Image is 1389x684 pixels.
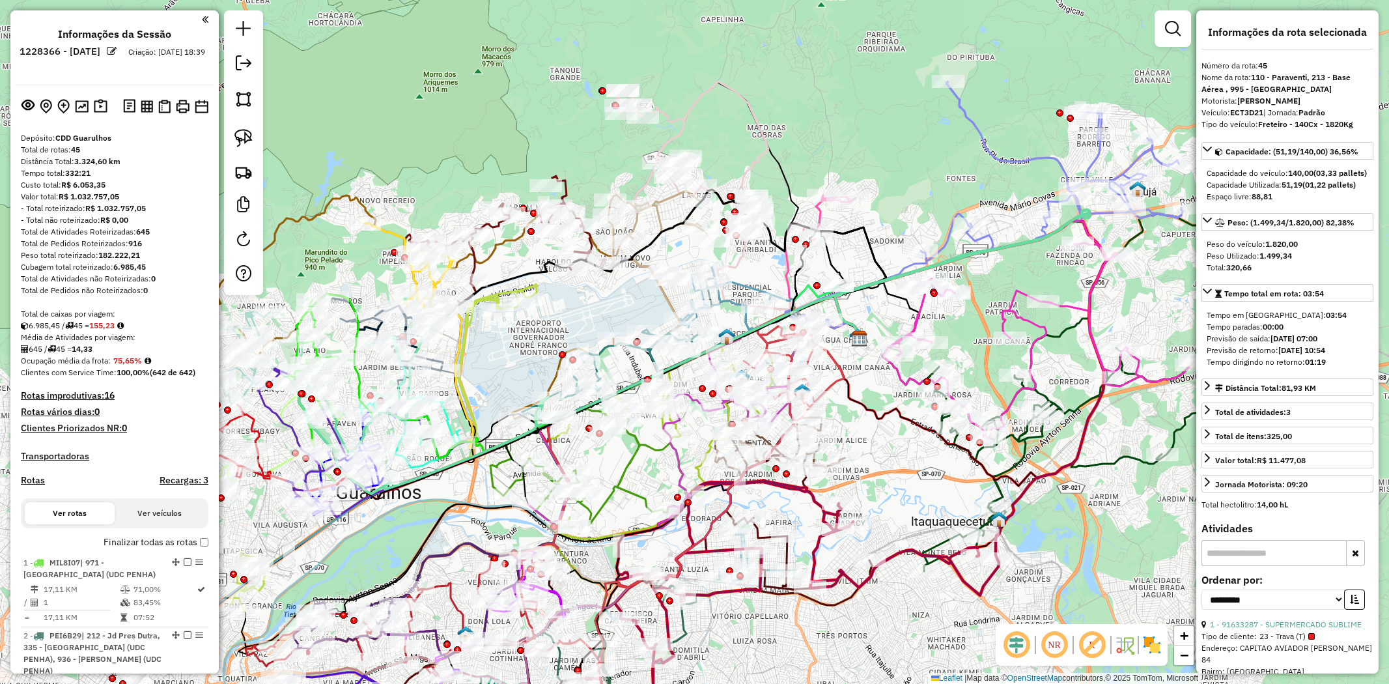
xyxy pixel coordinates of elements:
[234,129,253,147] img: Selecionar atividades - laço
[1298,107,1325,117] strong: Padrão
[21,475,45,486] h4: Rotas
[65,168,91,178] strong: 332:21
[1201,475,1373,492] a: Jornada Motorista: 09:20
[150,367,195,377] strong: (642 de 642)
[733,369,750,386] img: 625 UDC Light WCL Parque Jurema III
[794,383,811,400] img: 624 UDC Light WCL Parque Jurema I
[58,28,171,40] h4: Informações da Sessão
[718,328,735,345] img: 629 UDC Light WCL Jurema II
[1302,180,1356,190] strong: (01,22 pallets)
[21,167,208,179] div: Tempo total:
[1226,263,1252,272] strong: 320,66
[21,406,208,418] h4: Rotas vários dias:
[1201,451,1373,468] a: Valor total:R$ 11.477,08
[1226,147,1358,156] span: Capacidade: (51,19/140,00) 36,56%
[21,238,208,249] div: Total de Pedidos Roteirizados:
[1160,16,1186,42] a: Exibir filtros
[172,558,180,566] em: Alterar sequência das rotas
[23,611,30,624] td: =
[1210,620,1362,629] a: 1 - 91633287 - SUPERMERCADO SUBLIME
[195,631,203,639] em: Opções
[100,215,128,225] strong: R$ 0,00
[43,583,120,596] td: 17,11 KM
[457,625,474,642] img: 606 UDC Full GUA Centro
[120,599,130,606] i: % de utilização da cubagem
[1201,107,1373,119] div: Veículo:
[1201,72,1351,94] strong: 110 - Paraventi, 213 - Base Aérea , 995 - [GEOGRAPHIC_DATA]
[98,250,140,260] strong: 182.222,21
[138,97,156,115] button: Visualizar relatório de Roteirização
[1180,647,1188,663] span: −
[21,132,208,144] div: Depósito:
[21,191,208,203] div: Valor total:
[1224,289,1324,298] span: Tempo total em rota: 03:54
[234,163,253,181] img: Criar rota
[1201,142,1373,160] a: Capacidade: (51,19/140,00) 36,56%
[1201,631,1373,642] div: Tipo de cliente:
[1142,634,1162,655] img: Exibir/Ocultar setores
[117,322,124,330] i: Meta Caixas/viagem: 179,40 Diferença: -24,17
[1207,321,1368,333] div: Tempo paradas:
[21,390,208,401] h4: Rotas improdutivas:
[133,596,196,609] td: 83,45%
[1263,322,1284,332] strong: 00:00
[1237,96,1300,106] strong: [PERSON_NAME]
[23,558,156,579] span: 1 -
[1282,180,1302,190] strong: 51,19
[21,332,208,343] div: Média de Atividades por viagem:
[21,203,208,214] div: - Total roteirizado:
[1207,239,1298,249] span: Peso do veículo:
[1201,522,1373,535] h4: Atividades
[231,50,257,79] a: Exportar sessão
[1207,356,1368,368] div: Tempo dirigindo no retorno:
[65,322,74,330] i: Total de rotas
[1257,455,1306,465] strong: R$ 11.477,08
[1258,119,1353,129] strong: Freteiro - 140Cx - 1820Kg
[1201,378,1373,396] a: Distância Total:81,93 KM
[1076,629,1108,661] span: Exibir rótulo
[1259,631,1315,642] span: 23 - Trava (T)
[23,596,30,609] td: /
[931,674,962,683] a: Leaflet
[21,179,208,191] div: Custo total:
[234,90,253,108] img: Selecionar atividades - polígono
[1201,72,1373,95] div: Nome da rota:
[151,274,156,283] strong: 0
[71,145,80,154] strong: 45
[1215,431,1292,442] div: Total de itens:
[120,586,130,593] i: % de utilização do peso
[133,611,196,624] td: 07:52
[1201,284,1373,302] a: Tempo total em rota: 03:54
[1114,634,1135,655] img: Fluxo de ruas
[1174,626,1194,646] a: Zoom in
[1174,646,1194,665] a: Zoom out
[1039,629,1070,661] span: Ocultar NR
[23,631,161,676] span: | 212 - Jd Pres Dutra, 335 - [GEOGRAPHIC_DATA] (UDC PENHA), 936 - [PERSON_NAME] (UDC PENHA)
[91,96,110,117] button: Painel de Sugestão
[115,502,204,524] button: Ver veículos
[160,475,208,486] h4: Recargas: 3
[1326,310,1347,320] strong: 03:54
[94,406,100,418] strong: 0
[143,285,148,295] strong: 0
[184,558,191,566] em: Finalizar rota
[990,511,1007,528] img: Itaquaquecetuba
[1270,334,1317,343] strong: [DATE] 07:00
[85,203,146,213] strong: R$ 1.032.757,05
[21,261,208,273] div: Cubagem total roteirizado:
[48,345,56,353] i: Total de rotas
[123,46,210,58] div: Criação: [DATE] 18:39
[128,238,142,248] strong: 916
[156,97,173,116] button: Visualizar Romaneio
[202,12,208,27] a: Clique aqui para minimizar o painel
[104,535,208,549] label: Finalizar todas as rotas
[1201,403,1373,420] a: Total de atividades:3
[113,356,142,365] strong: 75,65%
[184,631,191,639] em: Finalizar rota
[1207,345,1368,356] div: Previsão de retorno:
[231,192,257,221] a: Criar modelo
[43,596,120,609] td: 1
[37,96,55,117] button: Centralizar mapa no depósito ou ponto de apoio
[1252,192,1272,201] strong: 88,81
[136,227,150,236] strong: 645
